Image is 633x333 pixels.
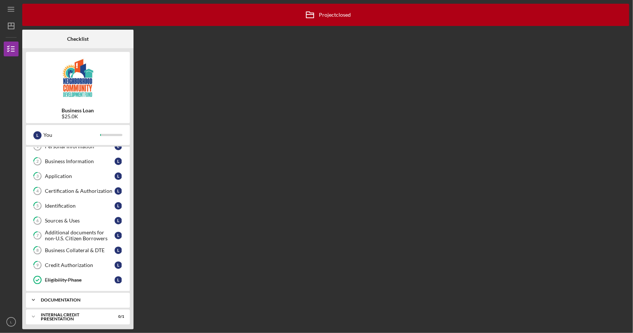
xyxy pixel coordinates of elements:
div: L [115,187,122,195]
div: L [115,172,122,180]
div: documentation [41,298,121,302]
a: 3ApplicationL [30,169,126,184]
div: You [43,129,100,141]
div: L [115,261,122,269]
tspan: 8 [36,248,39,253]
div: Internal Credit Presentation [41,313,106,321]
tspan: 1 [36,144,39,149]
a: 5IdentificationL [30,198,126,213]
div: L [115,276,122,284]
div: L [33,131,42,139]
a: 6Sources & UsesL [30,213,126,228]
tspan: 3 [36,174,39,179]
a: 4Certification & AuthorizationL [30,184,126,198]
div: Eligibility Phase [45,277,115,283]
div: Identification [45,203,115,209]
tspan: 9 [36,263,39,268]
div: Project closed [301,6,351,24]
img: Product logo [26,56,130,100]
text: L [10,320,12,324]
div: L [115,158,122,165]
div: $25.0K [62,113,94,119]
div: Additional documents for non-U.S. Citizen Borrowers [45,230,115,241]
tspan: 6 [36,218,39,223]
tspan: 2 [36,159,39,164]
a: 9Credit AuthorizationL [30,258,126,273]
div: L [115,202,122,210]
a: 8Business Collateral & DTEL [30,243,126,258]
div: Certification & Authorization [45,188,115,194]
a: 7Additional documents for non-U.S. Citizen BorrowersL [30,228,126,243]
b: Checklist [67,36,89,42]
div: Credit Authorization [45,262,115,268]
div: L [115,232,122,239]
tspan: 7 [36,233,39,238]
div: Application [45,173,115,179]
tspan: 5 [36,204,39,208]
a: Eligibility PhaseL [30,273,126,287]
div: Business Information [45,158,115,164]
a: 2Business InformationL [30,154,126,169]
div: Business Collateral & DTE [45,247,115,253]
div: L [115,247,122,254]
tspan: 4 [36,189,39,194]
div: 0 / 1 [111,314,124,319]
b: Business Loan [62,108,94,113]
div: L [115,217,122,224]
button: L [4,314,19,329]
div: Sources & Uses [45,218,115,224]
